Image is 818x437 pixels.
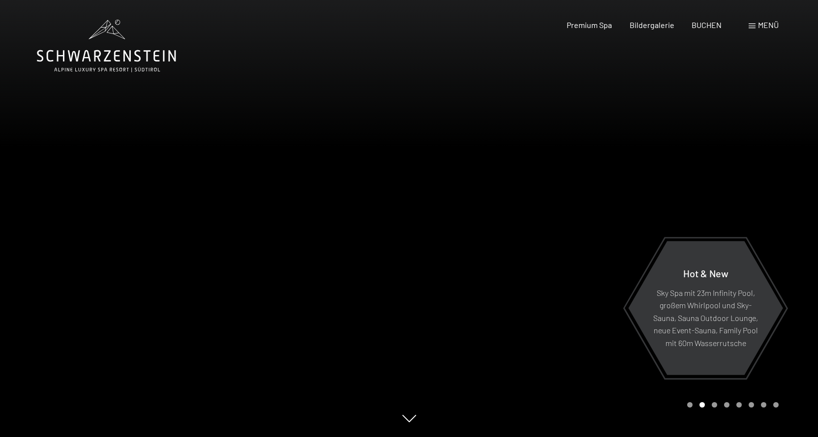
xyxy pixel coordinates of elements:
[773,402,779,408] div: Carousel Page 8
[712,402,717,408] div: Carousel Page 3
[652,286,759,349] p: Sky Spa mit 23m Infinity Pool, großem Whirlpool und Sky-Sauna, Sauna Outdoor Lounge, neue Event-S...
[749,402,754,408] div: Carousel Page 6
[736,402,742,408] div: Carousel Page 5
[687,402,693,408] div: Carousel Page 1
[567,20,612,29] a: Premium Spa
[683,267,728,279] span: Hot & New
[628,240,784,376] a: Hot & New Sky Spa mit 23m Infinity Pool, großem Whirlpool und Sky-Sauna, Sauna Outdoor Lounge, ne...
[761,402,766,408] div: Carousel Page 7
[684,402,779,408] div: Carousel Pagination
[630,20,674,29] a: Bildergalerie
[692,20,722,29] a: BUCHEN
[724,402,729,408] div: Carousel Page 4
[758,20,779,29] span: Menü
[699,402,705,408] div: Carousel Page 2 (Current Slide)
